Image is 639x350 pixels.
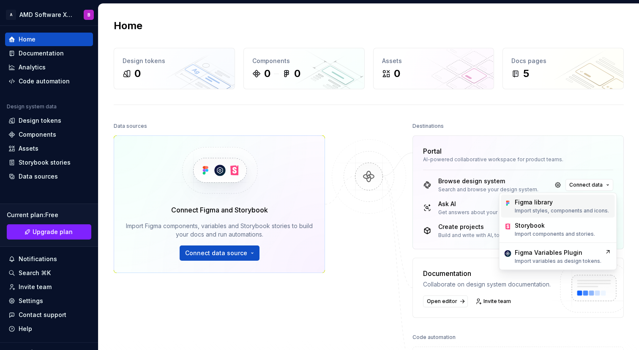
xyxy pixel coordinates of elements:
[473,295,515,307] a: Invite team
[502,48,624,89] a: Docs pages5
[5,61,93,74] a: Analytics
[7,103,57,110] div: Design system data
[423,156,613,163] div: AI-powered collaborative workspace for product teams.
[382,57,486,65] div: Assets
[5,252,93,266] button: Notifications
[511,57,615,65] div: Docs pages
[252,57,356,65] div: Components
[412,331,456,343] div: Code automation
[19,172,58,181] div: Data sources
[171,205,268,215] div: Connect Figma and Storybook
[180,245,259,261] button: Connect data source
[114,19,142,33] h2: Home
[5,114,93,127] a: Design tokens
[33,228,73,236] span: Upgrade plan
[5,308,93,322] button: Contact support
[19,283,52,291] div: Invite team
[123,57,226,65] div: Design tokens
[7,211,91,219] div: Current plan : Free
[438,209,540,216] div: Get answers about your design systems.
[294,67,300,80] div: 0
[412,120,444,132] div: Destinations
[438,223,555,231] div: Create projects
[5,142,93,155] a: Assets
[438,186,538,193] div: Search and browse your design system.
[427,298,457,305] span: Open editor
[423,280,551,289] div: Collaborate on design system documentation.
[423,146,442,156] div: Portal
[19,144,38,153] div: Assets
[569,182,603,188] span: Connect data
[438,177,538,185] div: Browse design system
[5,266,93,280] button: Search ⌘K
[19,269,51,277] div: Search ⌘K
[7,224,91,240] button: Upgrade plan
[373,48,494,89] a: Assets0
[394,67,400,80] div: 0
[515,258,601,265] p: Import variables as design tokens.
[185,249,247,257] span: Connect data source
[423,268,551,278] div: Documentation
[515,198,553,207] div: Figma library
[19,130,56,139] div: Components
[19,297,43,305] div: Settings
[423,295,468,307] a: Open editor
[5,170,93,183] a: Data sources
[126,222,313,239] div: Import Figma components, variables and Storybook stories to build your docs and run automations.
[19,35,35,44] div: Home
[19,255,57,263] div: Notifications
[264,67,270,80] div: 0
[565,179,613,191] button: Connect data
[87,11,90,18] div: B
[19,311,66,319] div: Contact support
[114,48,235,89] a: Design tokens0
[19,11,74,19] div: AMD Software X Design System
[523,67,529,80] div: 5
[5,33,93,46] a: Home
[5,280,93,294] a: Invite team
[515,248,582,257] div: Figma Variables Plugin
[515,207,609,214] p: Import styles, components and icons.
[114,120,147,132] div: Data sources
[19,77,70,85] div: Code automation
[483,298,511,305] span: Invite team
[134,67,141,80] div: 0
[5,74,93,88] a: Code automation
[19,49,64,58] div: Documentation
[6,10,16,20] div: A
[19,325,32,333] div: Help
[5,294,93,308] a: Settings
[19,158,71,167] div: Storybook stories
[438,200,540,208] div: Ask AI
[515,221,545,230] div: Storybook
[19,63,46,72] div: Analytics
[2,6,96,24] button: AAMD Software X Design SystemB
[5,47,93,60] a: Documentation
[5,322,93,336] button: Help
[438,232,555,239] div: Build and write with AI, together with your team.
[243,48,365,89] a: Components00
[19,116,61,125] div: Design tokens
[5,156,93,169] a: Storybook stories
[5,128,93,141] a: Components
[515,231,595,237] p: Import components and stories.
